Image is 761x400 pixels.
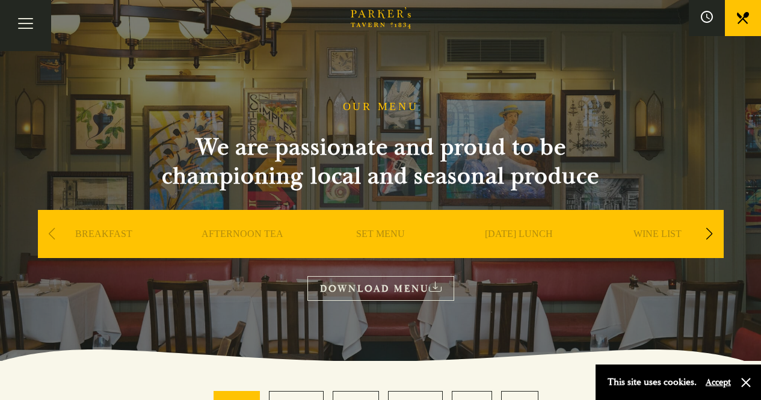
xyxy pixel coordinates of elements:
[140,133,621,191] h2: We are passionate and proud to be championing local and seasonal produce
[608,374,697,391] p: This site uses cookies.
[740,377,752,389] button: Close and accept
[75,228,132,276] a: BREAKFAST
[701,221,718,247] div: Next slide
[176,210,309,294] div: 2 / 9
[307,276,454,301] a: DOWNLOAD MENU
[202,228,283,276] a: AFTERNOON TEA
[315,210,447,294] div: 3 / 9
[706,377,731,388] button: Accept
[356,228,405,276] a: SET MENU
[633,228,682,276] a: WINE LIST
[453,210,585,294] div: 4 / 9
[38,210,170,294] div: 1 / 9
[343,100,419,114] h1: OUR MENU
[591,210,724,294] div: 5 / 9
[44,221,60,247] div: Previous slide
[485,228,553,276] a: [DATE] LUNCH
